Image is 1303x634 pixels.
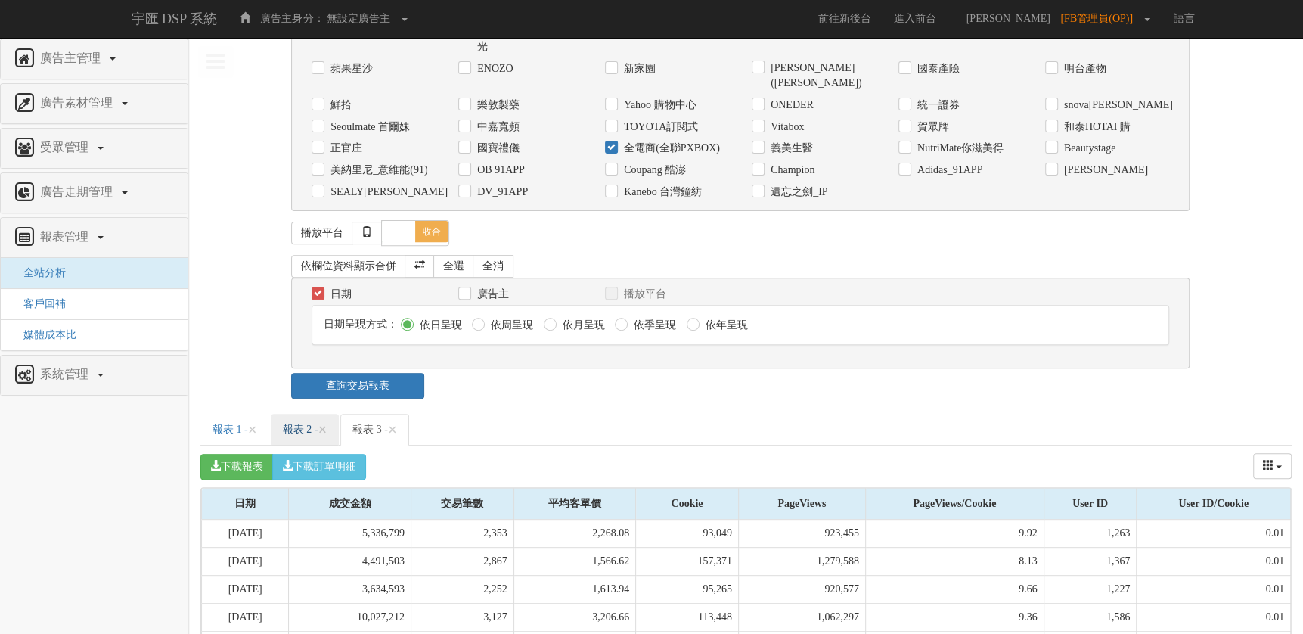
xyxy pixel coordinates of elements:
[959,13,1058,24] span: [PERSON_NAME]
[260,13,324,24] span: 廣告主身分：
[767,61,876,91] label: [PERSON_NAME]([PERSON_NAME])
[1044,547,1137,575] td: 1,367
[12,92,176,116] a: 廣告素材管理
[636,520,739,548] td: 93,049
[630,318,676,333] label: 依季呈現
[914,61,960,76] label: 國泰產險
[289,603,411,631] td: 10,027,212
[620,287,666,302] label: 播放平台
[1044,489,1137,519] div: User ID
[738,520,865,548] td: 923,455
[36,368,96,381] span: 系統管理
[12,298,66,309] a: 客戶回補
[411,489,513,519] div: 交易筆數
[36,96,120,109] span: 廣告素材管理
[318,421,327,439] span: ×
[767,185,827,200] label: 遺忘之劍_IP
[738,547,865,575] td: 1,279,588
[473,185,528,200] label: DV_91APP
[1137,489,1290,519] div: User ID/Cookie
[12,267,66,278] a: 全站分析
[36,230,96,243] span: 報表管理
[636,603,739,631] td: 113,448
[865,603,1044,631] td: 9.36
[327,13,390,24] span: 無設定廣告主
[914,120,949,135] label: 賀眾牌
[513,575,636,603] td: 1,613.94
[559,318,605,333] label: 依月呈現
[202,547,289,575] td: [DATE]
[620,163,686,178] label: Coupang 酷澎
[202,520,289,548] td: [DATE]
[12,181,176,205] a: 廣告走期管理
[327,120,410,135] label: Seoulmate 首爾妹
[202,575,289,603] td: [DATE]
[289,489,411,519] div: 成交金額
[1137,575,1291,603] td: 0.01
[865,575,1044,603] td: 9.66
[12,225,176,250] a: 報表管理
[702,318,748,333] label: 依年呈現
[914,98,960,113] label: 統一證券
[327,61,373,76] label: 蘋果星沙
[767,141,813,156] label: 義美生醫
[620,98,696,113] label: Yahoo 購物中心
[289,520,411,548] td: 5,336,799
[411,603,513,631] td: 3,127
[1060,98,1169,113] label: snova[PERSON_NAME]
[866,489,1044,519] div: PageViews/Cookie
[271,414,340,446] a: 報表 2 -
[473,61,513,76] label: ENOZO
[411,575,513,603] td: 2,252
[473,255,513,278] a: 全消
[1137,520,1291,548] td: 0.01
[202,603,289,631] td: [DATE]
[1253,453,1292,479] button: columns
[248,422,257,438] button: Close
[1060,163,1148,178] label: [PERSON_NAME]
[738,575,865,603] td: 920,577
[914,163,982,178] label: Adidas_91APP
[1060,120,1131,135] label: 和泰HOTAI 購
[248,421,257,439] span: ×
[767,98,814,113] label: ONEDER
[327,287,352,302] label: 日期
[513,520,636,548] td: 2,268.08
[291,373,423,399] a: 查詢交易報表
[1137,547,1291,575] td: 0.01
[411,547,513,575] td: 2,867
[473,120,520,135] label: 中嘉寬頻
[914,141,1004,156] label: NutriMate你滋美得
[473,163,525,178] label: OB 91APP
[1060,13,1140,24] span: [FB管理員(OP)]
[12,136,176,160] a: 受眾管理
[12,329,76,340] a: 媒體成本比
[327,98,352,113] label: 鮮拾
[411,520,513,548] td: 2,353
[636,489,738,519] div: Cookie
[865,547,1044,575] td: 8.13
[620,120,698,135] label: TOYOTA訂閱式
[327,141,362,156] label: 正官庄
[1060,61,1106,76] label: 明台產物
[36,185,120,198] span: 廣告走期管理
[324,319,398,330] span: 日期呈現方式：
[473,141,520,156] label: 國寶禮儀
[200,414,269,446] a: 報表 1 -
[739,489,865,519] div: PageViews
[1253,453,1292,479] div: Columns
[388,421,397,439] span: ×
[487,318,533,333] label: 依周呈現
[327,185,436,200] label: SEALY[PERSON_NAME]
[767,163,814,178] label: Champion
[289,547,411,575] td: 4,491,503
[514,489,636,519] div: 平均客單價
[318,422,327,438] button: Close
[473,98,520,113] label: 樂敦製藥
[513,547,636,575] td: 1,566.62
[620,141,720,156] label: 全電商(全聯PXBOX)
[1137,603,1291,631] td: 0.01
[289,575,411,603] td: 3,634,593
